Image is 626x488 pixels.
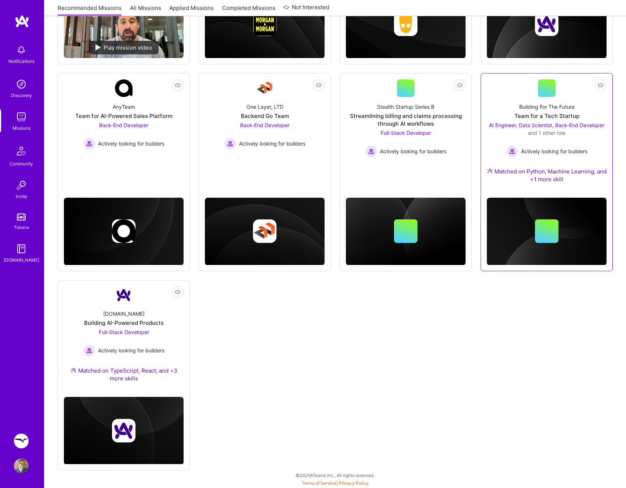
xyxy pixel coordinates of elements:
[64,367,184,382] div: Matched on TypeScript, React, and +3 more skills
[8,57,35,65] div: Notifications
[64,79,184,169] a: Company LogoAnyTeamTeam for AI-Powered Sales PlatformBack-End Developer Actively looking for buil...
[514,112,579,120] div: Team for a Tech Startup
[130,4,161,16] a: All Missions
[64,286,184,391] a: Company Logo[DOMAIN_NAME]Building AI-Powered ProductsFull-Stack Developer Actively looking for bu...
[75,112,173,120] div: Team for AI-Powered Sales Platform
[14,43,29,57] img: bell
[99,122,148,128] span: Back-End Developer
[205,198,325,266] img: cover
[98,140,164,147] span: Actively looking for builders
[64,397,184,465] img: cover
[115,79,133,97] img: Company Logo
[380,147,446,155] span: Actively looking for builders
[253,219,276,243] img: Company logo
[487,79,607,192] a: Building For The FutureTeam for a Tech StartupAI Engineer, Data Scientist, Back-End Developer and...
[487,168,607,183] div: Matched on Python, Machine Learning, and +1 more skill
[316,82,322,88] i: icon EyeClosed
[521,147,587,155] span: Actively looking for builders
[84,319,164,327] div: Building AI-Powered Products
[240,122,289,128] span: Back-End Developer
[339,480,369,486] a: Privacy Policy
[365,146,377,157] img: Actively looking for builders
[15,15,29,28] img: logo
[14,178,29,193] img: Invite
[302,480,369,486] span: |
[103,310,145,317] div: [DOMAIN_NAME]
[112,419,135,442] img: Company logo
[58,4,122,16] a: Recommended Missions
[89,41,159,54] div: Play mission video
[83,138,95,150] img: Actively looking for builders
[16,193,27,200] div: Invite
[83,345,95,356] img: Actively looking for builders
[169,4,214,16] a: Applied Missions
[70,367,76,373] img: Ateam Purple Icon
[10,160,33,168] div: Community
[381,130,431,136] span: Full-Stack Developer
[12,142,30,160] img: Community
[12,434,30,448] a: Freed: Enterprise healthcare AI integration tool
[98,347,164,354] span: Actively looking for builders
[377,103,434,111] div: Stealth Startup Series B
[253,12,276,36] img: Company logo
[241,112,289,120] div: Backend Go Team
[239,140,305,147] span: Actively looking for builders
[487,198,607,266] img: cover
[256,79,274,97] img: Company Logo
[506,146,518,157] img: Actively looking for builders
[487,168,493,174] img: Ateam Purple Icon
[457,82,463,88] i: icon EyeClosed
[394,12,417,36] img: Company logo
[95,44,101,50] img: play
[535,12,558,36] img: Company logo
[113,103,135,111] div: AnyTeam
[222,4,275,16] a: Completed Missions
[14,434,29,448] img: Freed: Enterprise healthcare AI integration tool
[99,329,149,335] span: Full-Stack Developer
[12,124,30,132] div: Missions
[205,79,325,169] a: Company LogoOne Layer, LTDBackend Go TeamBack-End Developer Actively looking for buildersActively...
[175,289,181,295] i: icon EyeClosed
[14,110,29,124] img: teamwork
[175,82,181,88] i: icon EyeClosed
[346,198,466,266] img: cover
[489,122,604,128] span: AI Engineer, Data Scientist, Back-End Developer
[14,223,29,231] div: Tokens
[283,3,329,16] a: Not Interested
[346,79,466,169] a: Stealth Startup Series BStreamlining billing and claims processing through AI workflowsFull-Stack...
[14,77,29,91] img: discovery
[598,82,604,88] i: icon EyeClosed
[112,219,135,243] img: Company logo
[346,112,466,128] div: Streamlining billing and claims processing through AI workflows
[115,286,133,304] img: Company Logo
[44,466,626,484] div: © 2025 ATeams Inc., All rights reserved.
[12,459,30,473] a: User Avatar
[528,130,565,136] span: and 1 other role
[4,256,39,264] div: [DOMAIN_NAME]
[64,198,184,266] img: cover
[246,103,283,111] div: One Layer, LTD
[302,480,336,486] a: Terms of Service
[17,213,26,220] img: tokens
[519,103,575,111] div: Building For The Future
[14,241,29,256] img: guide book
[224,138,236,150] img: Actively looking for builders
[11,91,32,99] div: Discovery
[14,459,29,473] img: User Avatar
